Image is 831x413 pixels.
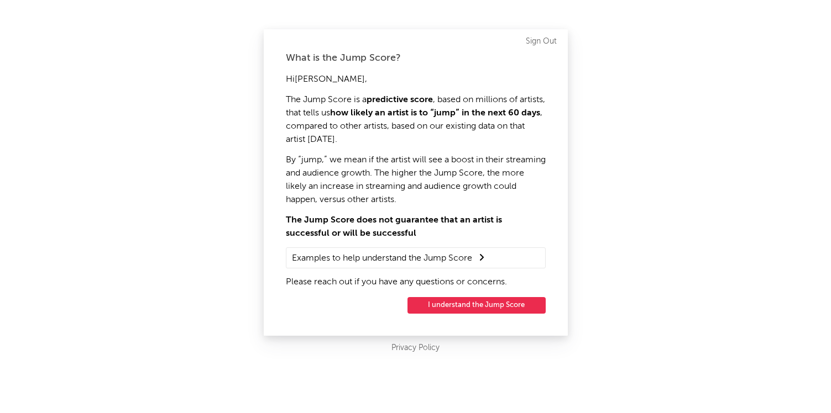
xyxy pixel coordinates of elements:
p: The Jump Score is a , based on millions of artists, that tells us , compared to other artists, ba... [286,93,546,146]
strong: The Jump Score does not guarantee that an artist is successful or will be successful [286,216,502,238]
button: I understand the Jump Score [407,297,546,314]
p: Please reach out if you have any questions or concerns. [286,276,546,289]
p: Hi [PERSON_NAME] , [286,73,546,86]
p: By “jump,” we mean if the artist will see a boost in their streaming and audience growth. The hig... [286,153,546,206]
strong: how likely an artist is to “jump” in the next 60 days [330,109,540,118]
a: Sign Out [526,35,557,48]
summary: Examples to help understand the Jump Score [292,251,540,265]
div: What is the Jump Score? [286,51,546,65]
a: Privacy Policy [391,341,440,355]
strong: predictive score [367,96,433,104]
